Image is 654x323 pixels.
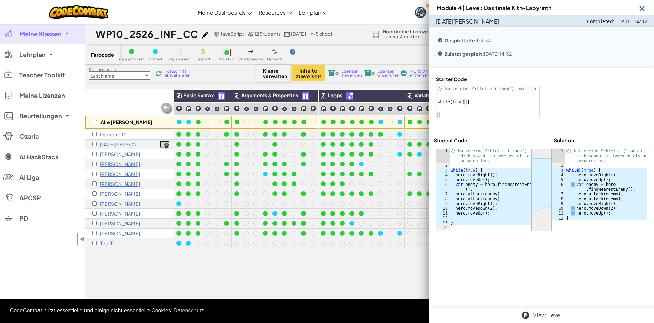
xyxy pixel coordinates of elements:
p: [DATE][PERSON_NAME] [436,18,499,25]
span: Farbcode [91,52,114,57]
span: In Arbeit [148,57,162,61]
div: 13 [436,220,450,225]
img: IconPracticeLevel.svg [244,106,249,112]
span: Basic Syntax [183,92,214,98]
img: IconPracticeLevel.svg [282,106,287,112]
h4: Solution [554,137,574,143]
img: IconChallengeLevel.svg [426,105,432,112]
span: Lizenzen anwenden [341,69,362,77]
img: IconChallengeLevel.svg [234,105,240,112]
img: IconOptionalLevel.svg [272,49,277,55]
p: Paul J [100,161,140,167]
img: IconChallengeLevel.svg [339,105,346,112]
a: learn more about cookies [172,306,205,316]
span: [DATE] [291,31,306,37]
img: avatar [415,7,426,18]
div: 4 [436,173,450,177]
img: IconChallengeLevel.svg [416,105,423,112]
div: 14 [436,225,450,230]
label: Sortieren nach [89,67,150,72]
span: Optional [267,57,282,61]
img: IconPracticeLevel.svg [378,106,384,112]
b: Zuletzt gespielt: [445,50,484,57]
img: IconChallengeLevel.svg [176,105,182,112]
img: IconChallengeLevel.svg [300,105,307,112]
div: 11 [436,211,450,216]
img: IconReload.svg [155,70,162,77]
img: IconChallengeLevel.svg [272,105,278,112]
span: Completed: [DATE] 14:32 [587,18,647,25]
div: 6 [552,182,565,192]
span: abgeschlossen [119,57,145,61]
p: Lea k [100,171,140,177]
button: Inhalte zuweisen [292,65,325,81]
a: Lehrplan [295,3,331,21]
img: javascript.png [214,32,220,37]
img: CodeCombat logo [49,5,109,19]
img: Arrow_Left_Inactive.png [160,102,174,116]
span: Zugewiesen [169,57,189,61]
div: 9 [552,201,565,206]
span: 12 Students [254,31,281,37]
span: Meine Lizenzen [19,92,65,99]
span: Lehrplan [299,9,321,16]
b: Gespielte Zeit: [445,37,480,43]
p: Lennard M [100,191,140,196]
img: IconChallengeLevel.svg [262,105,269,112]
img: IconChallengeLevel.svg [349,105,355,112]
div: 8 [436,196,450,201]
span: Fortschritt aktualisieren [165,69,191,77]
span: Ozaria [19,133,39,140]
img: Icon_TimeSpent.svg [436,36,445,44]
img: IconLicenseRevoke.svg [364,70,375,76]
img: IconChallengeLevel.svg [195,105,201,112]
div: 3 [436,168,450,173]
span: Noch keine Lizenzen [383,29,431,34]
img: Icon_Exit.svg [638,4,647,13]
img: IconPracticeLevel.svg [387,106,393,112]
a: Lizenzen Anfordern [383,34,431,40]
p: 3:34 [445,38,491,43]
p: Test T [100,240,113,246]
p: Oskar G [100,151,140,157]
img: Icon_TimeSpent.svg [436,49,445,58]
img: IconLicenseApply.svg [328,70,339,76]
div: in-school [309,31,332,37]
span: Variables [414,92,436,98]
img: IconChallengeLevel.svg [368,105,374,112]
a: Meine Dashboards [194,3,255,21]
span: Beurteilungen [19,113,62,119]
span: Lizenzen widerrufen [377,69,400,77]
span: Teacher Toolkit [19,72,65,78]
p: Max P [100,201,140,206]
p: Domenik D [100,132,125,137]
div: 2 [552,163,565,168]
img: IconPracticeLevel.svg [253,106,259,112]
img: IconPracticeLevel.svg [205,106,211,112]
img: certificate-icon.png [160,141,169,149]
img: IconChallengeLevel.svg [396,105,403,112]
div: 2 [436,163,450,168]
img: iconPencil.svg [202,32,208,39]
img: IconChallengeLevel.svg [330,105,336,112]
span: Gesperrt [196,57,211,61]
div: 6 [436,182,450,192]
img: IconFreeLevelv2.svg [218,92,224,100]
div: 12 [436,216,450,220]
span: Violation [219,57,234,61]
span: AI Liga [19,174,39,180]
span: ◀ [79,234,85,244]
p: Leon S [100,221,140,226]
div: 10 [552,206,565,211]
span: Übersprungen [238,57,263,61]
img: IconChallengeLevel.svg [185,105,192,112]
p: linus m [100,181,140,187]
div: 5 [552,177,565,182]
a: Mein Account [411,1,474,23]
div: 7 [552,192,565,196]
span: JavaScript [220,31,244,37]
h3: Module 4 | Level: Das finale Kith-Labyrinth [437,5,552,11]
a: View Course Completion Certificate [160,140,169,148]
div: 9 [436,201,450,206]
